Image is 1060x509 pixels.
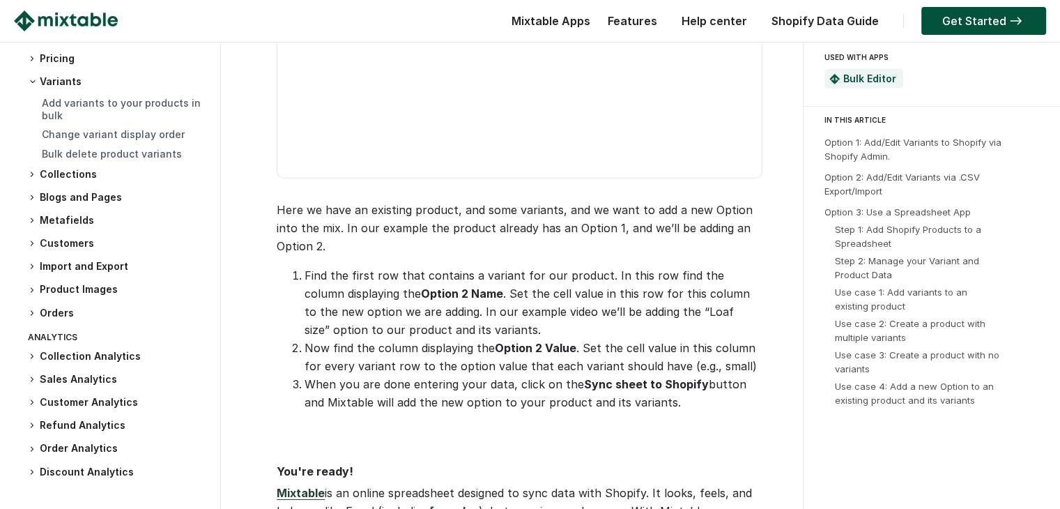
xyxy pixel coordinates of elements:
a: Change variant display order [42,128,185,140]
li: Now find the column displaying the . Set the cell value in this column for every variant row to t... [305,339,761,375]
a: Get Started [921,7,1046,35]
div: Mixtable Apps [505,10,590,38]
div: IN THIS ARTICLE [824,114,1047,126]
a: Step 1: Add Shopify Products to a Spreadsheet [835,224,981,249]
li: When you are done entering your data, click on the button and Mixtable will add the new option to... [305,375,761,411]
a: Use case 2: Create a product with multiple variants [835,318,985,343]
a: Use case 1: Add variants to an existing product [835,287,967,312]
h3: Refund Analytics [28,418,206,433]
h3: Customer Analytics [28,395,206,410]
a: Option 3: Use a Spreadsheet App [824,206,971,218]
a: Use case 3: Create a product with no variants [835,349,999,374]
h3: Collections [28,167,206,182]
p: Here we have an existing product, and some variants, and we want to add a new Option into the mix... [277,201,761,255]
a: Add variants to your products in bulk [42,97,201,121]
a: Help center [675,14,754,28]
img: Mixtable Spreadsheet Bulk Editor App [829,74,840,84]
h3: Collection Analytics [28,349,206,364]
h3: Pricing [28,52,206,66]
h3: Sales Analytics [28,372,206,387]
div: Analytics [28,329,206,349]
h3: Discount Analytics [28,465,206,480]
div: USED WITH APPS [824,49,1034,66]
h3: Customers [28,236,206,251]
strong: Sync sheet to Shopify [584,377,709,391]
a: Mixtable [277,486,325,500]
h3: Import and Export [28,259,206,274]
h3: Orders [28,306,206,321]
h3: Product Images [28,282,206,297]
a: Option 2: Add/Edit Variants via .CSV Export/Import [824,172,980,197]
h3: Metafields [28,213,206,228]
strong: You're ready! [277,464,353,478]
a: Step 2: Manage your Variant and Product Data [835,255,979,280]
img: Mixtable logo [14,10,118,31]
a: Bulk delete product variants [42,148,182,160]
li: Find the first row that contains a variant for our product. In this row find the column displayin... [305,266,761,339]
strong: Option 2 Value [495,341,576,355]
h3: Blogs and Pages [28,190,206,205]
img: arrow-right.svg [1006,17,1025,25]
a: Bulk Editor [843,73,896,84]
h3: Order Analytics [28,441,206,456]
a: Features [601,14,664,28]
a: Use case 4: Add a new Option to an existing product and its variants [835,381,994,406]
a: Shopify Data Guide [765,14,886,28]
strong: Option 2 Name [421,287,503,301]
a: Option 1: Add/Edit Variants to Shopify via Shopify Admin. [824,137,1001,162]
h3: Variants [28,75,206,89]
